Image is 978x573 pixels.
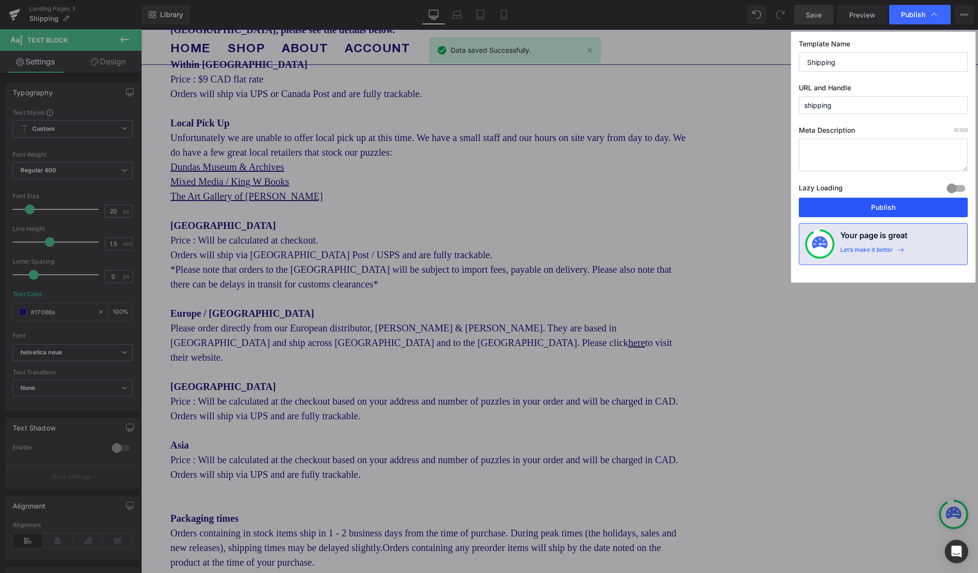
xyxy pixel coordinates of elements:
[945,540,968,563] div: Open Intercom Messenger
[29,484,97,494] b: Packaging times
[29,30,166,41] b: Within [GEOGRAPHIC_DATA]
[799,182,843,198] label: Lazy Loading
[29,279,531,333] span: Please order directly from our European distributor, [PERSON_NAME] & [PERSON_NAME]. They are base...
[29,101,548,130] div: Unfortunately we are unable to offer local pick up at this time. We have a small staff and our ho...
[901,10,925,19] span: Publish
[29,410,48,421] strong: Asia
[954,127,968,133] span: /320
[29,425,537,436] span: Price : Will be calculated at the checkout based on your address and number of puzzles in your or...
[799,83,968,96] label: URL and Handle
[812,236,828,252] img: onboarding-status.svg
[29,279,173,289] strong: Europe / [GEOGRAPHIC_DATA]
[29,42,548,72] div: Price : $9 CAD flat rate Orders will ship via UPS or Canada Post and are fully trackable.
[799,126,968,139] label: Meta Description
[29,191,135,202] b: [GEOGRAPHIC_DATA]
[29,496,548,540] div: Orders containing in stock items ship in 1 - 2 business days from the time of purchase. During pe...
[29,132,143,143] a: Dundas Museum & Archives
[29,147,148,158] a: Mixed Media / King W Books
[799,198,968,217] button: Publish
[840,229,908,246] h4: Your page is great
[29,423,548,452] div: Orders will ship via UPS and are fully trackable.
[954,127,957,133] span: 0
[29,350,548,423] div: Price : Will be calculated at the checkout based on your address and number of puzzles in your or...
[29,88,88,99] strong: Local Pick Up
[840,246,893,259] div: Let’s make it better
[29,189,548,262] div: Price : Will be calculated at checkout. Orders will ship via [GEOGRAPHIC_DATA] Post / USPS and ar...
[487,308,504,319] a: here
[799,40,968,52] label: Template Name
[29,513,520,538] span: Orders containing any preorder items will ship by the date noted on the product at the time of yo...
[29,352,135,363] strong: [GEOGRAPHIC_DATA]
[29,162,182,172] a: The Art Gallery of [PERSON_NAME]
